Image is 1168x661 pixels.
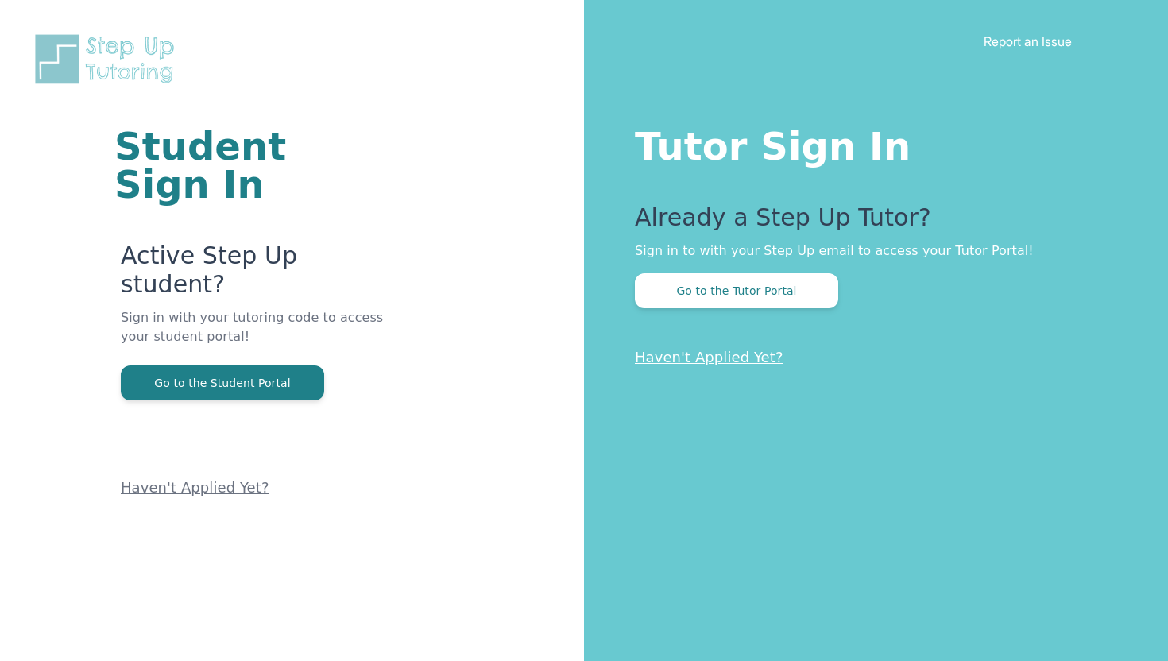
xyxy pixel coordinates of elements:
[984,33,1072,49] a: Report an Issue
[121,365,324,400] button: Go to the Student Portal
[635,121,1104,165] h1: Tutor Sign In
[635,242,1104,261] p: Sign in to with your Step Up email to access your Tutor Portal!
[121,242,393,308] p: Active Step Up student?
[635,283,838,298] a: Go to the Tutor Portal
[121,308,393,365] p: Sign in with your tutoring code to access your student portal!
[32,32,184,87] img: Step Up Tutoring horizontal logo
[635,273,838,308] button: Go to the Tutor Portal
[635,203,1104,242] p: Already a Step Up Tutor?
[121,375,324,390] a: Go to the Student Portal
[635,349,783,365] a: Haven't Applied Yet?
[114,127,393,203] h1: Student Sign In
[121,479,269,496] a: Haven't Applied Yet?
